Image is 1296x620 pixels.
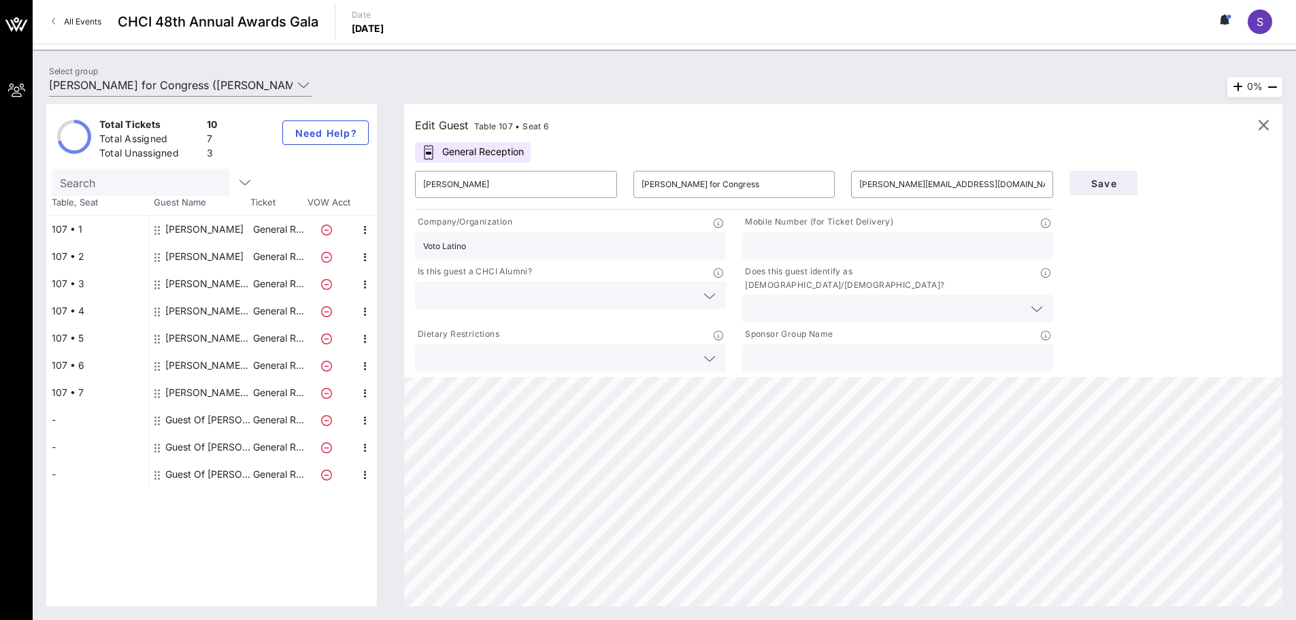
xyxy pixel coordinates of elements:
[49,66,98,76] label: Select group
[165,352,251,379] div: Javier Gamboa Jeffries for Congress
[64,16,101,27] span: All Events
[165,379,251,406] div: Andrea Zayas Jeffries for Congress
[352,8,384,22] p: Date
[250,196,305,210] span: Ticket
[46,379,148,406] div: 107 • 7
[415,327,499,342] p: Dietary Restrictions
[46,461,148,488] div: -
[251,406,305,434] p: General R…
[1257,15,1263,29] span: S
[742,327,833,342] p: Sponsor Group Name
[46,434,148,461] div: -
[99,146,201,163] div: Total Unassigned
[207,118,218,135] div: 10
[165,406,251,434] div: Guest Of Jeffries for Congress
[742,215,893,229] p: Mobile Number (for Ticket Delivery)
[415,142,531,163] div: General Reception
[1227,77,1282,97] div: 0%
[46,406,148,434] div: -
[282,120,369,145] button: Need Help?
[415,116,549,135] div: Edit Guest
[118,12,318,32] span: CHCI 48th Annual Awards Gala
[251,216,305,243] p: General R…
[1069,171,1137,195] button: Save
[99,118,201,135] div: Total Tickets
[165,461,251,488] div: Guest Of Jeffries for Congress
[99,132,201,149] div: Total Assigned
[251,325,305,352] p: General R…
[46,243,148,270] div: 107 • 2
[251,352,305,379] p: General R…
[415,215,512,229] p: Company/Organization
[207,146,218,163] div: 3
[1080,178,1127,189] span: Save
[474,121,549,131] span: Table 107 • Seat 6
[251,243,305,270] p: General R…
[1248,10,1272,34] div: S
[165,216,244,243] div: Vanessa CARDENAS
[46,325,148,352] div: 107 • 5
[251,461,305,488] p: General R…
[46,352,148,379] div: 107 • 6
[165,270,251,297] div: María R. González Jeffries for Congress
[148,196,250,210] span: Guest Name
[415,265,532,279] p: Is this guest a CHCI Alumni?
[46,297,148,325] div: 107 • 4
[251,270,305,297] p: General R…
[742,265,1041,292] p: Does this guest identify as [DEMOGRAPHIC_DATA]/[DEMOGRAPHIC_DATA]?
[642,174,827,195] input: Last Name*
[46,196,148,210] span: Table, Seat
[165,297,251,325] div: Xochitl Oseguera Jeffries for Congress
[46,270,148,297] div: 107 • 3
[251,434,305,461] p: General R…
[165,434,251,461] div: Guest Of Jeffries for Congress
[251,379,305,406] p: General R…
[165,243,244,270] div: Lilian Sanchez
[207,132,218,149] div: 7
[423,174,609,195] input: First Name*
[46,216,148,243] div: 107 • 1
[294,127,357,139] span: Need Help?
[44,11,110,33] a: All Events
[352,22,384,35] p: [DATE]
[251,297,305,325] p: General R…
[305,196,352,210] span: VOW Acct
[859,174,1045,195] input: Email*
[165,325,251,352] div: Allison Zayas Jeffries for Congress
